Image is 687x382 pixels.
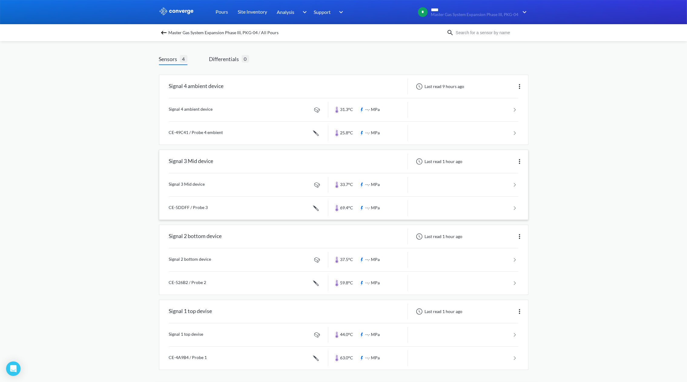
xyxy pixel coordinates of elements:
[516,308,523,315] img: more.svg
[159,37,172,42] span: Active
[277,8,295,16] span: Analysis
[431,12,519,17] span: Master Gas System Expansion Phase III, PKG-04
[172,37,175,42] span: -
[413,83,466,90] div: Last read 9 hours ago
[169,79,224,94] div: Signal 4 ambient device
[242,55,249,63] span: 0
[335,8,345,16] img: downArrow.svg
[413,158,464,165] div: Last read 1 hour ago
[299,8,308,16] img: downArrow.svg
[159,55,180,63] span: Sensors
[413,308,464,315] div: Last read 1 hour ago
[160,29,167,36] img: backspace.svg
[180,55,187,63] span: 4
[447,29,454,36] img: icon-search.svg
[519,8,528,16] img: downArrow.svg
[454,29,527,36] input: Search for a sensor by name
[516,233,523,240] img: more.svg
[516,83,523,90] img: more.svg
[169,229,222,244] div: Signal 2 bottom device
[6,361,21,376] div: Open Intercom Messenger
[169,304,212,319] div: Signal 1 top devise
[413,233,464,240] div: Last read 1 hour ago
[516,158,523,165] img: more.svg
[159,7,194,15] img: logo_ewhite.svg
[169,154,213,169] div: Signal 3 Mid device
[209,55,242,63] span: Differentials
[169,28,279,37] span: Master Gas System Expansion Phase III, PKG-04 / All Pours
[314,8,331,16] span: Support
